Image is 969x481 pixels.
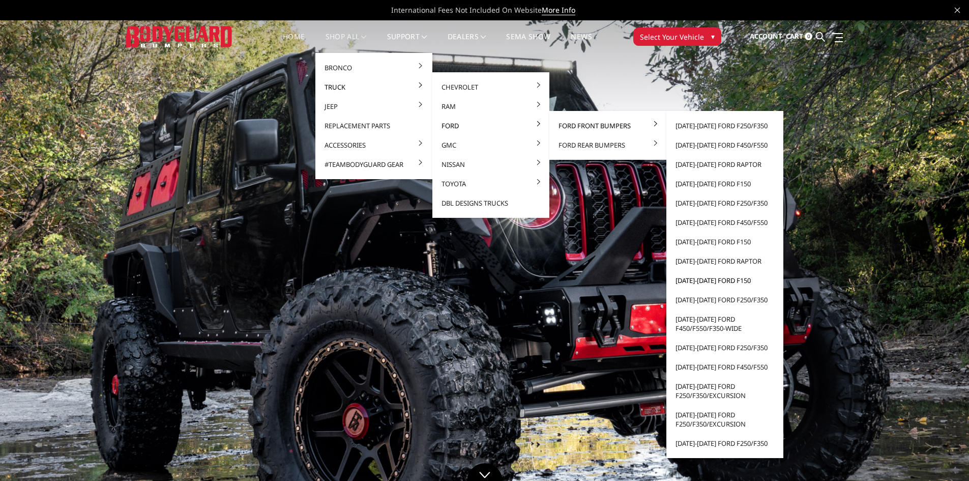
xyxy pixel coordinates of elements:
[711,31,715,42] span: ▾
[436,116,545,135] a: Ford
[670,155,779,174] a: [DATE]-[DATE] Ford Raptor
[918,432,969,481] iframe: Chat Widget
[436,135,545,155] a: GMC
[633,27,721,46] button: Select Your Vehicle
[448,33,486,53] a: Dealers
[319,116,428,135] a: Replacement Parts
[571,33,592,53] a: News
[670,271,779,290] a: [DATE]-[DATE] Ford F150
[436,97,545,116] a: Ram
[670,338,779,357] a: [DATE]-[DATE] Ford F250/F350
[922,303,932,320] button: 4 of 5
[670,213,779,232] a: [DATE]-[DATE] Ford F450/F550
[786,32,803,41] span: Cart
[283,33,305,53] a: Home
[922,287,932,303] button: 3 of 5
[319,58,428,77] a: Bronco
[922,254,932,271] button: 1 of 5
[670,434,779,453] a: [DATE]-[DATE] Ford F250/F350
[750,32,782,41] span: Account
[319,77,428,97] a: Truck
[670,116,779,135] a: [DATE]-[DATE] Ford F250/F350
[436,193,545,213] a: DBL Designs Trucks
[553,135,662,155] a: Ford Rear Bumpers
[553,116,662,135] a: Ford Front Bumpers
[436,77,545,97] a: Chevrolet
[805,33,812,40] span: 0
[670,193,779,213] a: [DATE]-[DATE] Ford F250/F350
[670,135,779,155] a: [DATE]-[DATE] Ford F450/F550
[467,463,503,481] a: Click to Down
[670,251,779,271] a: [DATE]-[DATE] Ford Raptor
[387,33,427,53] a: Support
[750,23,782,50] a: Account
[670,174,779,193] a: [DATE]-[DATE] Ford F150
[670,290,779,309] a: [DATE]-[DATE] Ford F250/F350
[922,271,932,287] button: 2 of 5
[786,23,812,50] a: Cart 0
[670,357,779,377] a: [DATE]-[DATE] Ford F450/F550
[326,33,367,53] a: shop all
[542,5,575,15] a: More Info
[126,26,233,47] img: BODYGUARD BUMPERS
[670,405,779,434] a: [DATE]-[DATE] Ford F250/F350/Excursion
[319,155,428,174] a: #TeamBodyguard Gear
[670,232,779,251] a: [DATE]-[DATE] Ford F150
[670,377,779,405] a: [DATE]-[DATE] Ford F250/F350/Excursion
[319,135,428,155] a: Accessories
[922,320,932,336] button: 5 of 5
[670,309,779,338] a: [DATE]-[DATE] Ford F450/F550/F350-wide
[640,32,704,42] span: Select Your Vehicle
[436,174,545,193] a: Toyota
[436,155,545,174] a: Nissan
[506,33,550,53] a: SEMA Show
[319,97,428,116] a: Jeep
